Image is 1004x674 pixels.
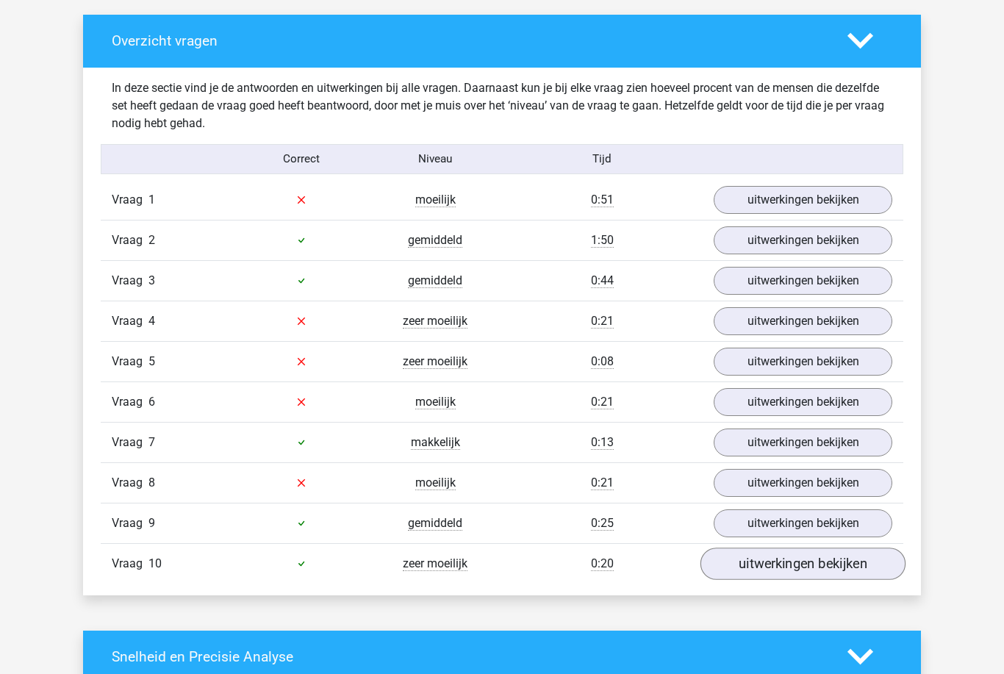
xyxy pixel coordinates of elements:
span: 0:51 [591,193,614,207]
span: 0:13 [591,435,614,450]
a: uitwerkingen bekijken [714,307,892,335]
span: Vraag [112,232,148,249]
span: moeilijk [415,193,456,207]
div: Niveau [368,151,502,168]
span: Vraag [112,312,148,330]
span: 1:50 [591,233,614,248]
span: moeilijk [415,476,456,490]
h4: Snelheid en Precisie Analyse [112,648,825,665]
span: 0:21 [591,314,614,329]
span: 5 [148,354,155,368]
span: 0:44 [591,273,614,288]
span: zeer moeilijk [403,314,467,329]
a: uitwerkingen bekijken [714,509,892,537]
span: 9 [148,516,155,530]
span: 10 [148,556,162,570]
span: zeer moeilijk [403,354,467,369]
span: zeer moeilijk [403,556,467,571]
a: uitwerkingen bekijken [714,429,892,456]
span: Vraag [112,555,148,573]
span: 0:25 [591,516,614,531]
span: gemiddeld [408,233,462,248]
a: uitwerkingen bekijken [714,267,892,295]
span: Vraag [112,515,148,532]
a: uitwerkingen bekijken [700,548,906,580]
a: uitwerkingen bekijken [714,388,892,416]
span: moeilijk [415,395,456,409]
a: uitwerkingen bekijken [714,226,892,254]
a: uitwerkingen bekijken [714,469,892,497]
span: makkelijk [411,435,460,450]
span: Vraag [112,191,148,209]
span: Vraag [112,393,148,411]
span: 6 [148,395,155,409]
span: 7 [148,435,155,449]
span: Vraag [112,434,148,451]
span: 1 [148,193,155,207]
span: 3 [148,273,155,287]
span: 8 [148,476,155,490]
a: uitwerkingen bekijken [714,186,892,214]
span: gemiddeld [408,516,462,531]
span: Vraag [112,272,148,290]
span: 0:21 [591,476,614,490]
div: Tijd [502,151,703,168]
span: 0:21 [591,395,614,409]
h4: Overzicht vragen [112,32,825,49]
span: Vraag [112,474,148,492]
span: 0:08 [591,354,614,369]
span: Vraag [112,353,148,370]
span: 2 [148,233,155,247]
a: uitwerkingen bekijken [714,348,892,376]
span: 0:20 [591,556,614,571]
div: In deze sectie vind je de antwoorden en uitwerkingen bij alle vragen. Daarnaast kun je bij elke v... [101,79,903,132]
span: 4 [148,314,155,328]
span: gemiddeld [408,273,462,288]
div: Correct [235,151,369,168]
